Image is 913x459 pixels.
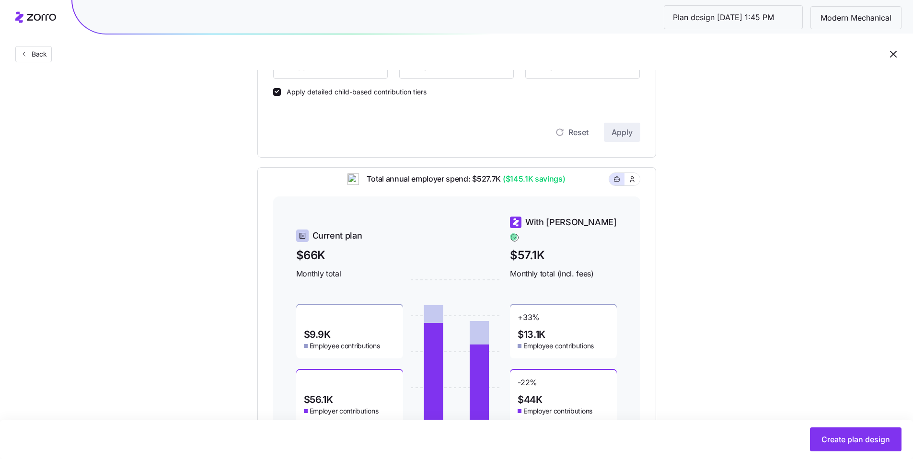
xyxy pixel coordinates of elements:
[312,229,362,242] span: Current plan
[296,246,403,264] span: $66K
[568,126,589,138] span: Reset
[525,216,617,229] span: With [PERSON_NAME]
[304,395,333,404] span: $56.1K
[510,268,617,280] span: Monthly total (incl. fees)
[523,406,592,416] span: Employer contributions
[604,123,640,142] button: Apply
[612,126,633,138] span: Apply
[518,330,545,339] span: $13.1K
[310,406,379,416] span: Employer contributions
[518,312,540,328] span: + 33 %
[296,268,403,280] span: Monthly total
[523,341,594,351] span: Employee contributions
[810,427,901,451] button: Create plan design
[15,46,52,62] button: Back
[821,434,890,445] span: Create plan design
[359,173,565,185] span: Total annual employer spend: $527.7K
[813,12,899,24] span: Modern Mechanical
[281,88,427,96] label: Apply detailed child-based contribution tiers
[510,246,617,264] span: $57.1K
[518,378,537,393] span: -22 %
[518,395,542,404] span: $44K
[501,173,566,185] span: ($145.1K savings)
[547,123,596,142] button: Reset
[310,341,380,351] span: Employee contributions
[347,173,359,185] img: ai-icon.png
[304,330,331,339] span: $9.9K
[28,49,47,59] span: Back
